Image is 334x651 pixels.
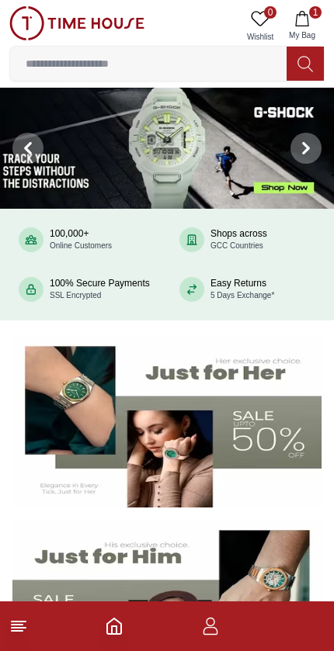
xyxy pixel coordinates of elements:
[50,291,101,300] span: SSL Encrypted
[241,31,280,43] span: Wishlist
[50,228,112,251] div: 100,000+
[309,6,322,19] span: 1
[50,241,112,250] span: Online Customers
[283,29,322,41] span: My Bag
[264,6,277,19] span: 0
[210,241,263,250] span: GCC Countries
[210,278,274,301] div: Easy Returns
[50,278,150,301] div: 100% Secure Payments
[9,6,144,40] img: ...
[105,617,124,635] a: Home
[210,228,267,251] div: Shops across
[12,336,322,507] img: Women's Watches Banner
[241,6,280,46] a: 0Wishlist
[280,6,325,46] button: 1My Bag
[210,291,274,300] span: 5 Days Exchange*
